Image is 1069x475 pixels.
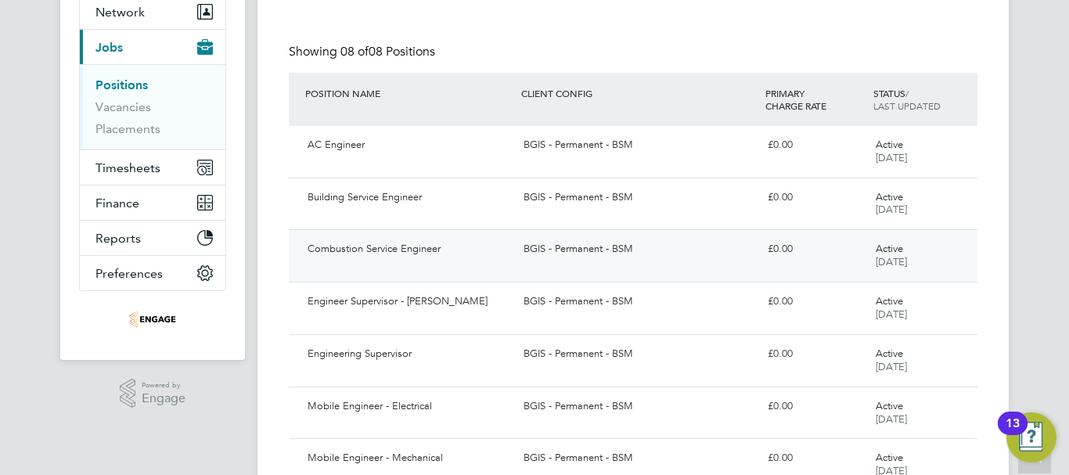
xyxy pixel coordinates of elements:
[876,360,907,373] span: [DATE]
[761,394,869,419] div: £0.00
[142,392,185,405] span: Engage
[95,266,163,281] span: Preferences
[301,445,517,471] div: Mobile Engineer - Mechanical
[142,379,185,392] span: Powered by
[517,289,761,315] div: BGIS - Permanent - BSM
[80,221,225,255] button: Reports
[761,445,869,471] div: £0.00
[876,203,907,216] span: [DATE]
[95,231,141,246] span: Reports
[876,308,907,321] span: [DATE]
[95,121,160,136] a: Placements
[761,132,869,158] div: £0.00
[517,79,761,107] div: CLIENT CONFIG
[95,99,151,114] a: Vacancies
[517,185,761,211] div: BGIS - Permanent - BSM
[80,30,225,64] button: Jobs
[869,79,977,120] div: STATUS
[876,190,903,203] span: Active
[876,399,903,412] span: Active
[517,341,761,367] div: BGIS - Permanent - BSM
[301,341,517,367] div: Engineering Supervisor
[517,445,761,471] div: BGIS - Permanent - BSM
[120,379,186,408] a: Powered byEngage
[95,40,123,55] span: Jobs
[301,394,517,419] div: Mobile Engineer - Electrical
[876,294,903,308] span: Active
[876,242,903,255] span: Active
[80,150,225,185] button: Timesheets
[301,289,517,315] div: Engineer Supervisor - [PERSON_NAME]
[340,44,435,59] span: 08 Positions
[761,185,869,211] div: £0.00
[289,44,438,60] div: Showing
[129,307,176,332] img: serlimited-logo-retina.png
[80,185,225,220] button: Finance
[517,236,761,262] div: BGIS - Permanent - BSM
[340,44,369,59] span: 08 of
[761,236,869,262] div: £0.00
[301,236,517,262] div: Combustion Service Engineer
[301,185,517,211] div: Building Service Engineer
[876,255,907,268] span: [DATE]
[80,64,225,149] div: Jobs
[761,341,869,367] div: £0.00
[1006,423,1020,444] div: 13
[1006,412,1056,462] button: Open Resource Center, 13 new notifications
[876,347,903,360] span: Active
[873,99,941,112] span: LAST UPDATED
[876,451,903,464] span: Active
[301,132,517,158] div: AC Engineer
[876,138,903,151] span: Active
[517,132,761,158] div: BGIS - Permanent - BSM
[517,394,761,419] div: BGIS - Permanent - BSM
[301,79,517,107] div: POSITION NAME
[80,256,225,290] button: Preferences
[876,151,907,164] span: [DATE]
[905,87,909,99] span: /
[761,289,869,315] div: £0.00
[95,77,148,92] a: Positions
[79,307,226,332] a: Go to home page
[761,79,869,120] div: PRIMARY CHARGE RATE
[876,412,907,426] span: [DATE]
[95,196,139,211] span: Finance
[95,160,160,175] span: Timesheets
[95,5,145,20] span: Network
